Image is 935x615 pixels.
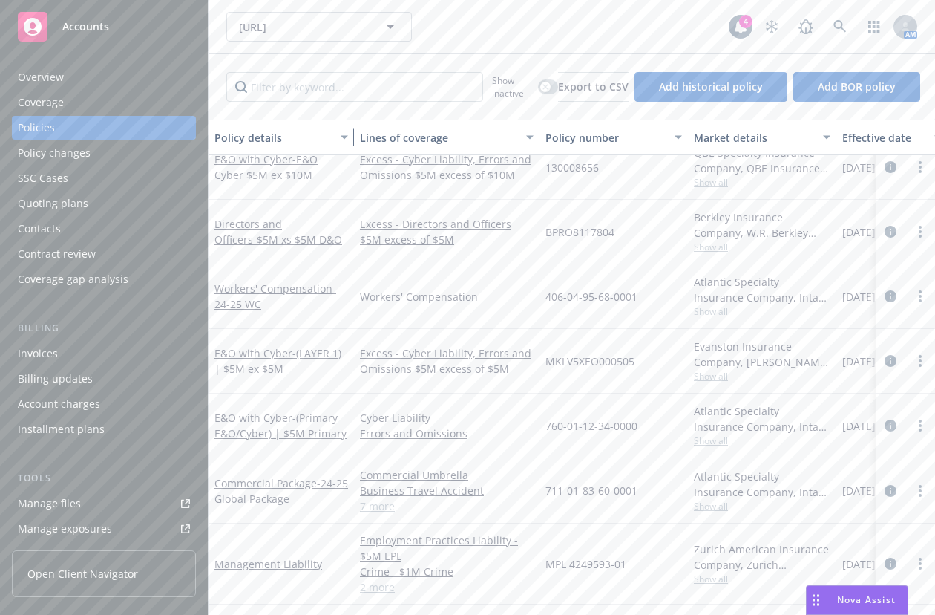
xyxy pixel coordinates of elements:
[694,435,830,447] span: Show all
[842,289,876,305] span: [DATE]
[27,566,138,582] span: Open Client Navigator
[18,392,100,416] div: Account charges
[688,120,836,155] button: Market details
[62,21,109,33] span: Accounts
[545,130,666,146] div: Policy number
[545,418,637,434] span: 760-01-12-34-0000
[214,130,332,146] div: Policy details
[545,160,599,175] span: 130008656
[12,217,196,241] a: Contacts
[18,342,58,365] div: Invoices
[911,287,929,305] a: more
[18,242,96,266] div: Contract review
[360,152,534,183] a: Excess - Cyber Liability, Errors and Omissions $5M excess of $10M
[360,564,534,579] a: Crime - $1M Crime
[214,476,348,506] span: - 24-25 Global Package
[694,209,830,241] div: Berkley Insurance Company, W.R. Berkley Corporation
[694,370,830,383] span: Show all
[214,282,336,311] a: Workers' Compensation
[791,12,821,42] a: Report a Bug
[694,305,830,318] span: Show all
[12,492,196,515] a: Manage files
[226,72,483,102] input: Filter by keyword...
[18,217,61,241] div: Contacts
[18,417,105,441] div: Installment plans
[659,79,763,94] span: Add historical policy
[214,411,347,440] a: E&O with Cyber
[214,217,342,247] a: Directors and Officers
[12,166,196,190] a: SSC Cases
[214,476,348,506] a: Commercial Package
[911,223,929,241] a: more
[545,556,626,572] span: MPL 4249593-01
[12,392,196,416] a: Account charges
[360,483,534,498] a: Business Travel Accident
[12,342,196,365] a: Invoices
[842,160,876,175] span: [DATE]
[694,541,830,573] div: Zurich American Insurance Company, Zurich Insurance Group
[18,492,81,515] div: Manage files
[911,482,929,500] a: more
[911,352,929,370] a: more
[842,224,876,240] span: [DATE]
[360,579,534,595] a: 2 more
[911,417,929,435] a: more
[12,91,196,114] a: Coverage
[882,223,899,241] a: circleInformation
[360,498,534,514] a: 7 more
[12,321,196,336] div: Billing
[694,500,830,512] span: Show all
[18,267,128,291] div: Coverage gap analysis
[694,339,830,370] div: Evanston Insurance Company, [PERSON_NAME] Insurance
[806,585,908,615] button: Nova Assist
[694,573,830,585] span: Show all
[360,289,534,305] a: Workers' Compensation
[18,517,112,541] div: Manage exposures
[739,15,752,28] div: 4
[214,346,341,376] a: E&O with Cyber
[12,141,196,165] a: Policy changes
[545,483,637,498] span: 711-01-83-60-0001
[694,241,830,253] span: Show all
[694,274,830,305] div: Atlantic Specialty Insurance Company, Intact Insurance
[12,192,196,215] a: Quoting plans
[18,116,55,140] div: Policies
[882,352,899,370] a: circleInformation
[545,289,637,305] span: 406-04-95-68-0001
[694,469,830,500] div: Atlantic Specialty Insurance Company, Intact Insurance
[12,517,196,541] a: Manage exposures
[882,287,899,305] a: circleInformation
[12,267,196,291] a: Coverage gap analysis
[694,403,830,435] div: Atlantic Specialty Insurance Company, Intact Insurance
[911,555,929,573] a: more
[818,79,896,94] span: Add BOR policy
[360,467,534,483] a: Commercial Umbrella
[882,555,899,573] a: circleInformation
[360,533,534,564] a: Employment Practices Liability - $5M EPL
[545,354,634,369] span: MKLV5XEO000505
[539,120,688,155] button: Policy number
[825,12,855,42] a: Search
[882,158,899,176] a: circleInformation
[18,65,64,89] div: Overview
[12,116,196,140] a: Policies
[253,232,342,247] span: - $5M xs $5M D&O
[12,6,196,48] a: Accounts
[360,216,534,247] a: Excess - Directors and Officers $5M excess of $5M
[558,79,629,94] span: Export to CSV
[12,367,196,391] a: Billing updates
[12,242,196,266] a: Contract review
[842,354,876,369] span: [DATE]
[558,72,629,102] button: Export to CSV
[757,12,787,42] a: Stop snowing
[694,176,830,189] span: Show all
[807,586,825,614] div: Drag to move
[239,19,367,35] span: [URL]
[492,74,532,100] span: Show inactive
[360,426,534,441] a: Errors and Omissions
[694,145,830,176] div: QBE Specialty Insurance Company, QBE Insurance Group
[18,166,68,190] div: SSC Cases
[859,12,889,42] a: Switch app
[18,192,88,215] div: Quoting plans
